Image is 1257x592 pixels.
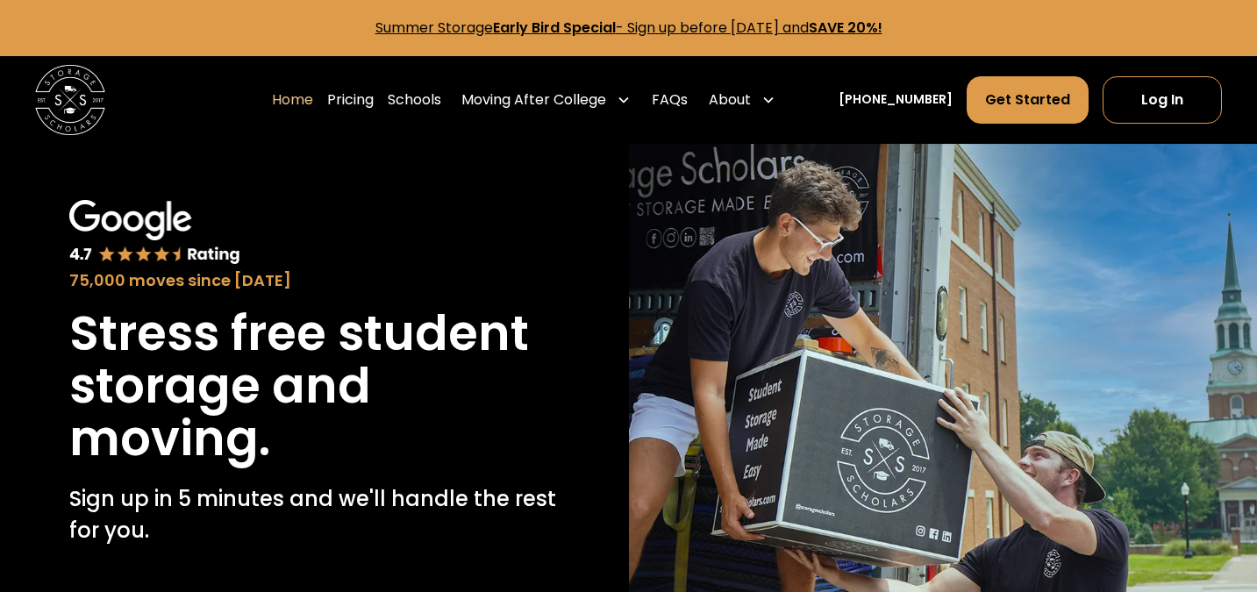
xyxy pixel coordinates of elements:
[69,269,560,293] div: 75,000 moves since [DATE]
[967,76,1089,124] a: Get Started
[69,483,560,546] p: Sign up in 5 minutes and we'll handle the rest for you.
[709,89,751,111] div: About
[388,75,441,125] a: Schools
[1103,76,1222,124] a: Log In
[652,75,688,125] a: FAQs
[35,65,105,135] img: Storage Scholars main logo
[375,18,882,38] a: Summer StorageEarly Bird Special- Sign up before [DATE] andSAVE 20%!
[809,18,882,38] strong: SAVE 20%!
[69,200,241,266] img: Google 4.7 star rating
[839,90,953,109] a: [PHONE_NUMBER]
[272,75,313,125] a: Home
[327,75,374,125] a: Pricing
[461,89,606,111] div: Moving After College
[493,18,616,38] strong: Early Bird Special
[69,307,560,466] h1: Stress free student storage and moving.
